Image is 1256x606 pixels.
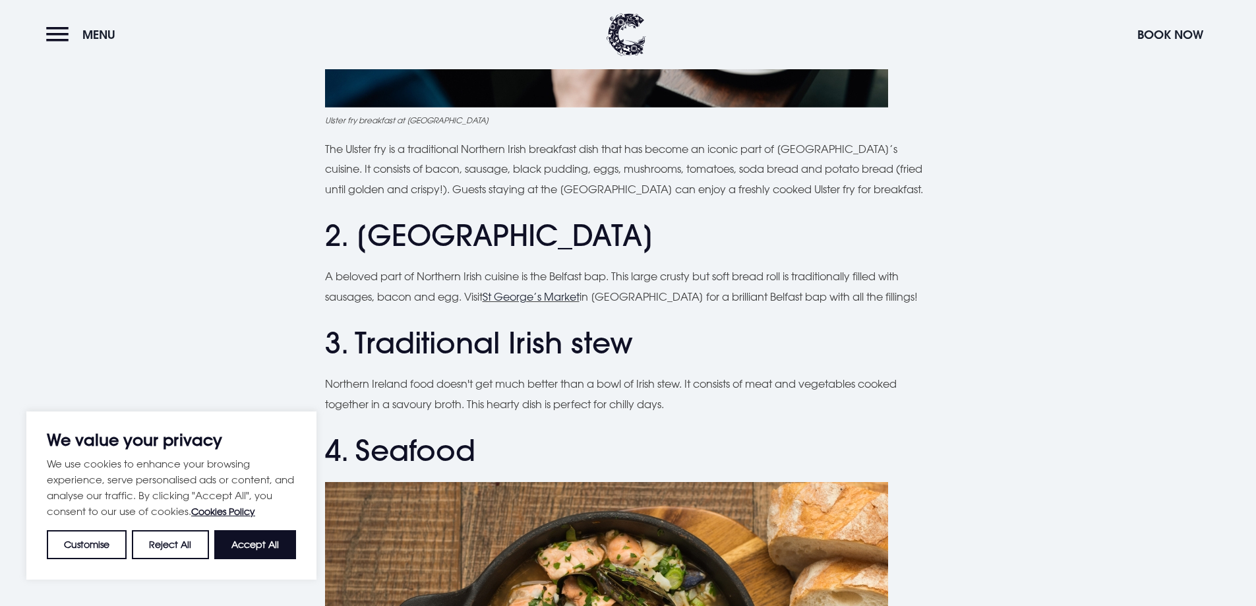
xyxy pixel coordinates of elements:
p: A beloved part of Northern Irish cuisine is the Belfast bap. This large crusty but soft bread rol... [325,266,932,307]
p: The Ulster fry is a traditional Northern Irish breakfast dish that has become an iconic part of [... [325,139,932,199]
h2: 3. Traditional Irish stew [325,326,932,361]
span: Menu [82,27,115,42]
button: Accept All [214,530,296,559]
img: Clandeboye Lodge [607,13,646,56]
figcaption: Ulster fry breakfast at [GEOGRAPHIC_DATA] [325,114,932,126]
p: Northern Ireland food doesn't get much better than a bowl of Irish stew. It consists of meat and ... [325,374,932,414]
p: We use cookies to enhance your browsing experience, serve personalised ads or content, and analys... [47,456,296,520]
button: Customise [47,530,127,559]
p: We value your privacy [47,432,296,448]
h2: 4. Seafood [325,433,932,468]
div: We value your privacy [26,411,316,580]
a: St George’s Market [483,290,580,303]
h2: 2. [GEOGRAPHIC_DATA] [325,218,932,253]
button: Book Now [1131,20,1210,49]
button: Menu [46,20,122,49]
a: Cookies Policy [191,506,255,517]
button: Reject All [132,530,208,559]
